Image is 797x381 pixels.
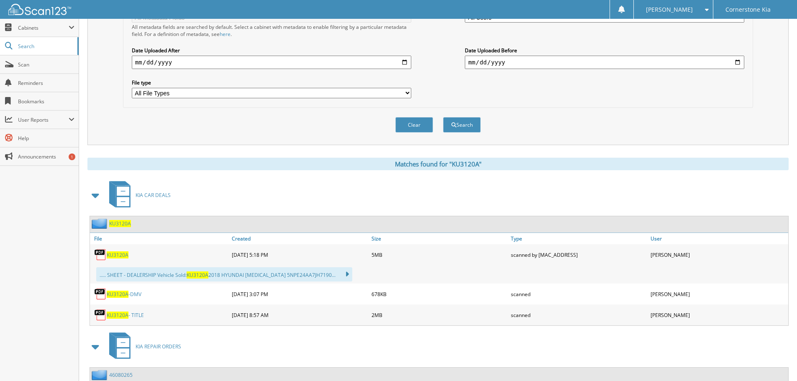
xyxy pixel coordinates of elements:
[443,117,481,133] button: Search
[509,233,648,244] a: Type
[18,24,69,31] span: Cabinets
[18,43,73,50] span: Search
[648,307,788,323] div: [PERSON_NAME]
[107,312,144,319] a: KU3120A- TITLE
[646,7,693,12] span: [PERSON_NAME]
[107,291,141,298] a: KU3120A-DMV
[725,7,771,12] span: Cornerstone Kia
[94,288,107,300] img: PDF.png
[104,179,171,212] a: KIA CAR DEALS
[109,220,131,227] a: KU3120A
[369,307,509,323] div: 2MB
[69,153,75,160] div: 1
[187,271,208,279] span: KU3120A
[18,98,74,105] span: Bookmarks
[107,291,128,298] span: KU3120A
[465,47,744,54] label: Date Uploaded Before
[107,251,128,258] a: KU3120A
[92,218,109,229] img: folder2.png
[465,56,744,69] input: end
[136,343,181,350] span: KIA REPAIR ORDERS
[648,286,788,302] div: [PERSON_NAME]
[94,248,107,261] img: PDF.png
[136,192,171,199] span: KIA CAR DEALS
[107,312,128,319] span: KU3120A
[104,330,181,363] a: KIA REPAIR ORDERS
[87,158,789,170] div: Matches found for "KU3120A"
[92,370,109,380] img: folder2.png
[94,309,107,321] img: PDF.png
[230,246,369,263] div: [DATE] 5:18 PM
[18,153,74,160] span: Announcements
[230,307,369,323] div: [DATE] 8:57 AM
[18,116,69,123] span: User Reports
[132,56,411,69] input: start
[369,286,509,302] div: 678KB
[96,267,352,281] div: ..... SHEET - DEALERSHIP Vehicle Sold: 2018 HYUNDAI [MEDICAL_DATA] 5NPE24AA7JH7190...
[132,23,411,38] div: All metadata fields are searched by default. Select a cabinet with metadata to enable filtering b...
[132,47,411,54] label: Date Uploaded After
[755,341,797,381] iframe: Chat Widget
[18,135,74,142] span: Help
[132,79,411,86] label: File type
[509,246,648,263] div: scanned by [MAC_ADDRESS]
[18,61,74,68] span: Scan
[509,307,648,323] div: scanned
[90,233,230,244] a: File
[369,233,509,244] a: Size
[648,233,788,244] a: User
[230,233,369,244] a: Created
[395,117,433,133] button: Clear
[109,371,133,378] a: 46080265
[509,286,648,302] div: scanned
[230,286,369,302] div: [DATE] 3:07 PM
[18,79,74,87] span: Reminders
[8,4,71,15] img: scan123-logo-white.svg
[648,246,788,263] div: [PERSON_NAME]
[369,246,509,263] div: 5MB
[220,31,231,38] a: here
